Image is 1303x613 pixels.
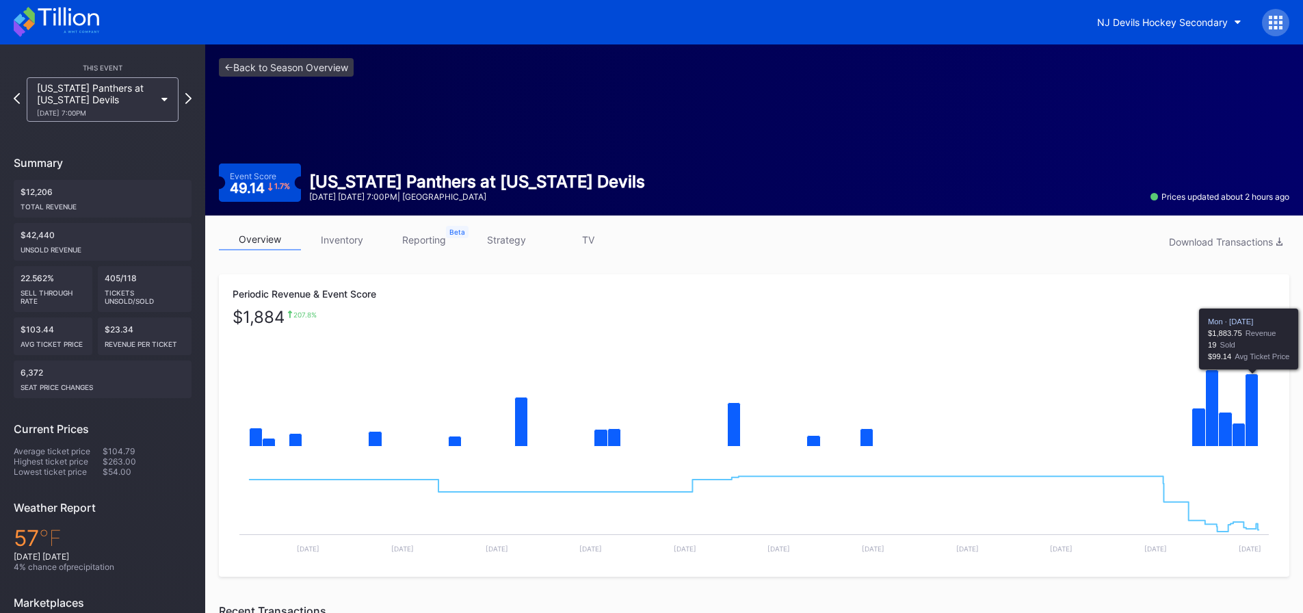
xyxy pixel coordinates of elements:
[1169,236,1282,248] div: Download Transactions
[1097,16,1228,28] div: NJ Devils Hockey Secondary
[579,545,602,553] text: [DATE]
[14,501,192,514] div: Weather Report
[233,460,1276,563] svg: Chart title
[21,335,85,348] div: Avg ticket price
[105,283,185,305] div: Tickets Unsold/Sold
[14,525,192,551] div: 57
[297,545,319,553] text: [DATE]
[14,456,103,467] div: Highest ticket price
[98,266,192,312] div: 405/118
[14,64,192,72] div: This Event
[486,545,508,553] text: [DATE]
[14,361,192,398] div: 6,372
[233,324,1276,460] svg: Chart title
[383,229,465,250] a: reporting
[1162,233,1289,251] button: Download Transactions
[105,335,185,348] div: Revenue per ticket
[37,109,155,117] div: [DATE] 7:00PM
[1239,545,1261,553] text: [DATE]
[233,288,1276,300] div: Periodic Revenue & Event Score
[14,156,192,170] div: Summary
[465,229,547,250] a: strategy
[14,467,103,477] div: Lowest ticket price
[674,545,696,553] text: [DATE]
[21,378,185,391] div: seat price changes
[14,562,192,572] div: 4 % chance of precipitation
[219,58,354,77] a: <-Back to Season Overview
[103,446,192,456] div: $104.79
[103,456,192,467] div: $263.00
[14,180,192,218] div: $12,206
[293,311,317,319] div: 207.8 %
[1050,545,1072,553] text: [DATE]
[14,596,192,610] div: Marketplaces
[956,545,979,553] text: [DATE]
[14,223,192,261] div: $42,440
[230,171,276,181] div: Event Score
[309,172,645,192] div: [US_STATE] Panthers at [US_STATE] Devils
[1087,10,1252,35] button: NJ Devils Hockey Secondary
[14,317,92,355] div: $103.44
[14,446,103,456] div: Average ticket price
[21,197,185,211] div: Total Revenue
[301,229,383,250] a: inventory
[767,545,790,553] text: [DATE]
[230,181,290,195] div: 49.14
[103,467,192,477] div: $54.00
[274,183,290,190] div: 1.7 %
[219,229,301,250] a: overview
[14,266,92,312] div: 22.562%
[37,82,155,117] div: [US_STATE] Panthers at [US_STATE] Devils
[98,317,192,355] div: $23.34
[14,551,192,562] div: [DATE] [DATE]
[21,240,185,254] div: Unsold Revenue
[21,283,85,305] div: Sell Through Rate
[1150,192,1289,202] div: Prices updated about 2 hours ago
[309,192,645,202] div: [DATE] [DATE] 7:00PM | [GEOGRAPHIC_DATA]
[547,229,629,250] a: TV
[14,422,192,436] div: Current Prices
[862,545,884,553] text: [DATE]
[233,311,285,324] div: $ 1,884
[1144,545,1167,553] text: [DATE]
[391,545,414,553] text: [DATE]
[39,525,62,551] span: ℉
